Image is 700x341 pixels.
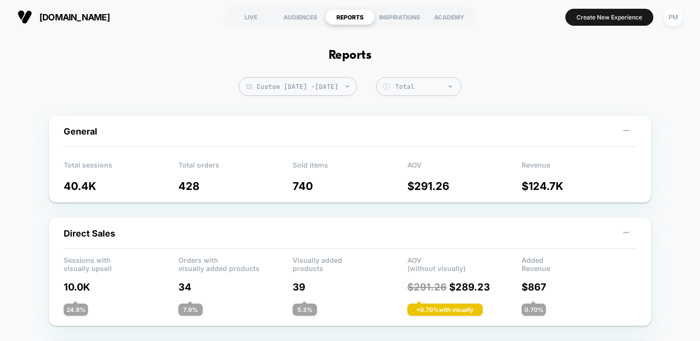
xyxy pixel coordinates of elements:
div: AUDIENCES [276,9,325,25]
span: $ 291.26 [407,281,447,293]
div: 7.9 % [178,304,203,316]
p: $ 124.7K [522,180,636,192]
p: $ 291.26 [407,180,522,192]
p: Visually added products [293,256,407,271]
p: 34 [178,281,293,293]
img: Visually logo [17,10,32,24]
p: 428 [178,180,293,192]
button: [DOMAIN_NAME] [15,9,113,25]
div: 0.70 % [522,304,546,316]
p: Revenue [522,161,636,175]
span: Direct Sales [64,228,115,239]
p: Orders with visually added products [178,256,293,271]
tspan: $ [385,84,387,89]
div: 5.3 % [293,304,317,316]
p: Total orders [178,161,293,175]
img: end [346,85,349,87]
img: end [449,85,452,87]
p: Added Revenue [522,256,636,271]
div: LIVE [226,9,276,25]
p: AOV [407,161,522,175]
div: REPORTS [325,9,375,25]
div: 24.9 % [64,304,88,316]
div: INSPIRATIONS [375,9,424,25]
p: $ 289.23 [407,281,522,293]
p: 39 [293,281,407,293]
p: 740 [293,180,407,192]
div: PM [664,8,682,27]
span: General [64,126,97,136]
div: ACADEMY [424,9,474,25]
img: calendar [246,84,252,89]
p: AOV (without visually) [407,256,522,271]
span: Custom [DATE] - [DATE] [239,77,357,96]
h1: Reports [329,49,371,63]
p: 40.4K [64,180,178,192]
p: $ 867 [522,281,636,293]
p: 10.0K [64,281,178,293]
div: Total [395,83,456,91]
span: [DOMAIN_NAME] [39,12,110,22]
div: + 0.70 % with visually [407,304,483,316]
p: Total sessions [64,161,178,175]
p: Sessions with visually upsell [64,256,178,271]
button: PM [661,7,685,27]
button: Create New Experience [565,9,653,26]
p: Sold items [293,161,407,175]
